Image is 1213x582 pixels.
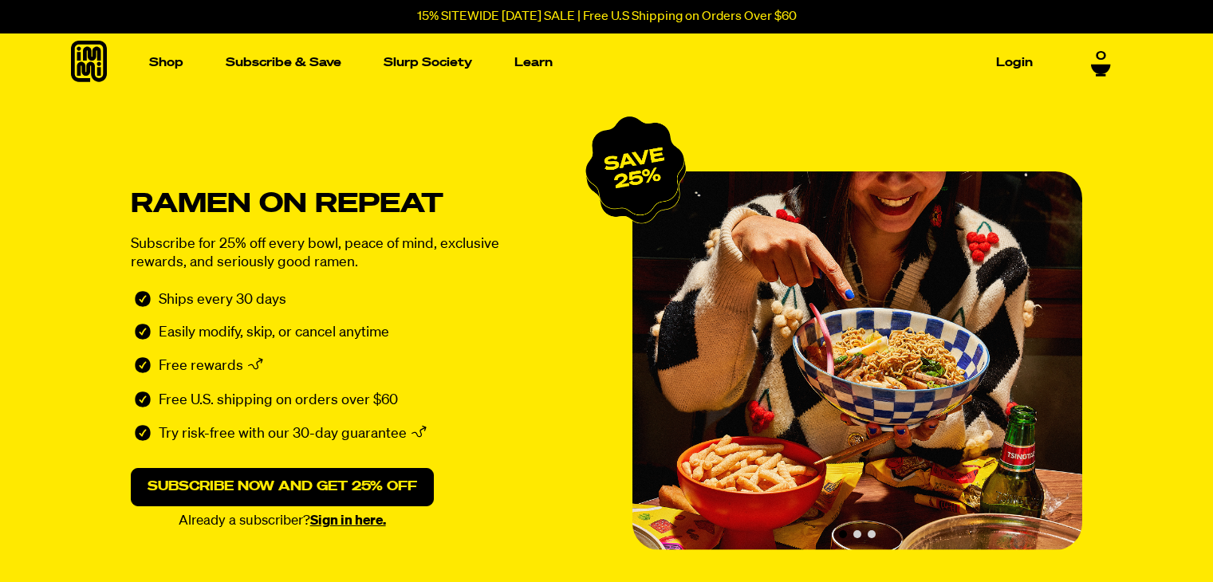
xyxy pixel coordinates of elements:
[131,468,434,506] a: Subscribe now and get 25% off
[143,50,190,75] a: Shop
[990,50,1039,75] a: Login
[508,50,559,75] a: Learn
[417,10,797,24] p: 15% SITEWIDE [DATE] SALE | Free U.S Shipping on Orders Over $60
[839,530,876,538] div: Carousel pagination
[159,391,398,410] p: Free U.S. shipping on orders over $60
[159,291,286,309] p: Ships every 30 days
[219,50,348,75] a: Subscribe & Save
[159,324,389,342] p: Easily modify, skip, or cancel anytime
[159,425,407,446] p: Try risk-free with our 30-day guarantee
[131,194,593,215] h1: Ramen on repeat
[131,235,538,272] p: Subscribe for 25% off every bowl, peace of mind, exclusive rewards, and seriously good ramen.
[310,514,386,528] a: Sign in here.
[143,33,1039,92] nav: Main navigation
[1096,49,1106,64] span: 0
[159,357,243,378] p: Free rewards
[1091,49,1111,77] a: 0
[632,171,1082,550] div: Slide 1 of 3
[377,50,479,75] a: Slurp Society
[131,514,434,528] p: Already a subscriber?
